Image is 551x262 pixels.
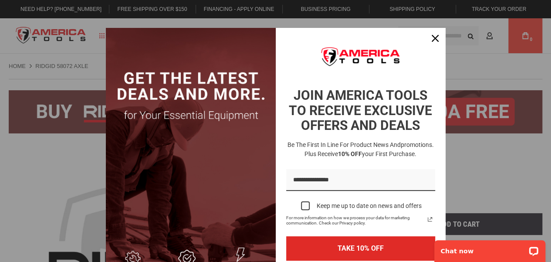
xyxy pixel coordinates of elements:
[425,214,435,225] svg: link icon
[284,140,437,159] h3: Be the first in line for product news and
[286,236,435,260] button: TAKE 10% OFF
[317,202,422,210] div: Keep me up to date on news and offers
[286,215,425,226] span: For more information on how we process your data for marketing communication. Check our Privacy p...
[425,28,446,49] button: Close
[425,214,435,225] a: Read our Privacy Policy
[286,169,435,191] input: Email field
[338,150,362,157] strong: 10% OFF
[432,35,439,42] svg: close icon
[304,141,434,157] span: promotions. Plus receive your first purchase.
[289,88,432,133] strong: JOIN AMERICA TOOLS TO RECEIVE EXCLUSIVE OFFERS AND DEALS
[429,235,551,262] iframe: LiveChat chat widget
